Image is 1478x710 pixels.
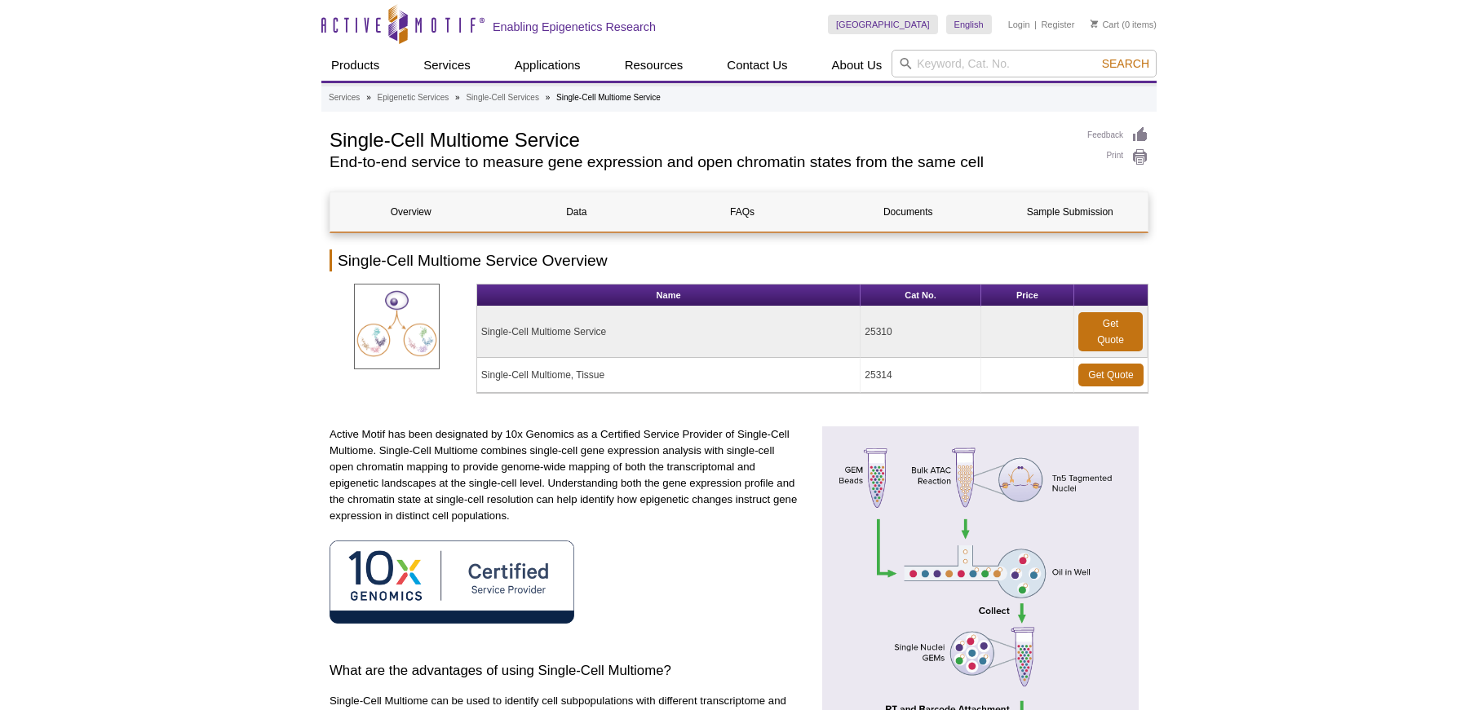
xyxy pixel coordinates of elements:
td: 25314 [861,358,980,393]
h3: What are the advantages of using Single-Cell Multiome?​ [330,661,800,681]
li: Single-Cell Multiome Service [556,93,661,102]
h2: Enabling Epigenetics Research [493,20,656,34]
th: Cat No. [861,284,980,306]
a: Cart [1091,19,1119,30]
h2: Single-Cell Multiome Service Overview [330,249,1148,271]
a: Overview [330,192,491,232]
a: Services [329,90,360,105]
td: Single-Cell Multiome, Tissue [477,358,861,393]
a: Documents [828,192,989,232]
a: Applications [505,50,591,81]
a: Resources [615,50,693,81]
a: Print [1087,148,1148,166]
li: | [1034,15,1037,34]
a: Get Quote [1078,364,1144,386]
a: Register [1041,19,1074,30]
h2: End-to-end service to measure gene expression and open chromatin states from the same cell​ [330,155,1071,170]
li: (0 items) [1091,15,1157,34]
td: Single-Cell Multiome Service [477,306,861,358]
td: 25310 [861,306,980,358]
p: Active Motif has been designated by 10x Genomics as a Certified Service Provider of Single-Cell M... [330,426,800,524]
a: Login [1008,19,1030,30]
a: Get Quote [1078,312,1143,351]
a: Services [414,50,480,81]
li: » [366,93,371,102]
a: About Us [822,50,892,81]
a: English [946,15,992,34]
a: Sample Submission [993,192,1147,232]
li: » [546,93,551,102]
a: Data [496,192,657,232]
img: Single-Cell Multiome Service [354,284,440,369]
th: Name [477,284,861,306]
a: Epigenetic Services [377,90,449,105]
img: 10X Genomics Certified Service Provider [330,540,574,623]
th: Price [981,284,1074,306]
li: » [455,93,460,102]
a: [GEOGRAPHIC_DATA] [828,15,938,34]
a: Feedback [1087,126,1148,144]
a: Single-Cell Services [466,90,538,105]
a: FAQs [662,192,822,232]
button: Search [1097,56,1154,71]
a: Products [321,50,389,81]
h1: Single-Cell Multiome Service [330,126,1071,151]
span: Search [1102,57,1149,70]
input: Keyword, Cat. No. [892,50,1157,77]
a: Contact Us [717,50,797,81]
img: Your Cart [1091,20,1098,28]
